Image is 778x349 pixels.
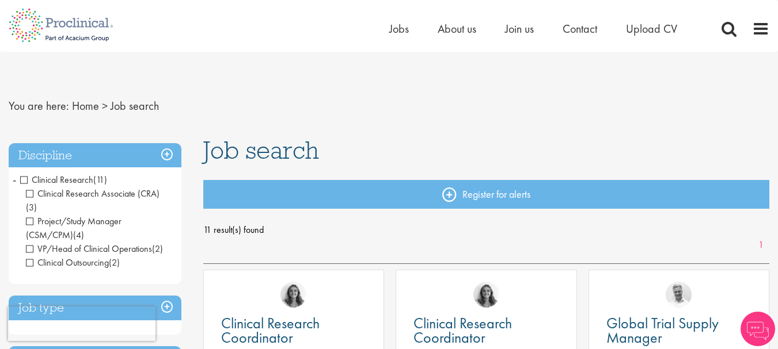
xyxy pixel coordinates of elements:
[389,21,409,36] a: Jobs
[13,171,16,188] span: -
[606,313,719,347] span: Global Trial Supply Manager
[26,187,160,213] span: Clinical Research Associate (CRA)
[221,316,366,345] a: Clinical Research Coordinator
[280,282,306,308] img: Jackie Cerchio
[438,21,476,36] a: About us
[203,180,769,209] a: Register for alerts
[109,256,120,269] span: (2)
[413,316,559,345] a: Clinical Research Coordinator
[413,313,512,347] span: Clinical Research Coordinator
[26,256,109,269] span: Clinical Outsourcing
[203,221,769,239] span: 11 result(s) found
[473,282,499,308] img: Jackie Cerchio
[26,215,122,241] span: Project/Study Manager (CSM/CPM)
[9,98,69,113] span: You are here:
[26,243,163,255] span: VP/Head of Clinical Operations
[203,135,319,166] span: Job search
[20,174,93,186] span: Clinical Research
[93,174,107,186] span: (11)
[505,21,534,36] a: Join us
[26,256,120,269] span: Clinical Outsourcing
[221,313,320,347] span: Clinical Research Coordinator
[26,243,152,255] span: VP/Head of Clinical Operations
[152,243,163,255] span: (2)
[26,187,160,200] span: Clinical Research Associate (CRA)
[9,143,181,168] h3: Discipline
[626,21,677,36] a: Upload CV
[666,282,692,308] img: Joshua Bye
[111,98,159,113] span: Job search
[26,201,37,213] span: (3)
[741,312,775,346] img: Chatbot
[102,98,108,113] span: >
[563,21,597,36] a: Contact
[72,98,99,113] a: breadcrumb link
[753,239,769,252] a: 1
[606,316,752,345] a: Global Trial Supply Manager
[73,229,84,241] span: (4)
[9,296,181,320] h3: Job type
[20,174,107,186] span: Clinical Research
[8,306,155,341] iframe: reCAPTCHA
